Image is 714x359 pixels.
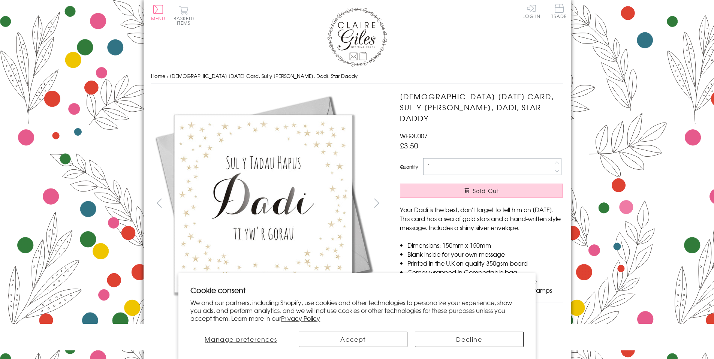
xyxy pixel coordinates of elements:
[177,15,194,26] span: 0 items
[151,15,166,22] span: Menu
[151,69,563,84] nav: breadcrumbs
[327,7,387,67] img: Claire Giles Greetings Cards
[473,187,499,194] span: Sold Out
[522,4,540,18] a: Log In
[151,91,376,316] img: Welsh Father's Day Card, Sul y Tadau Hapus, Dadi, Star Daddy
[190,332,291,347] button: Manage preferences
[190,285,524,295] h2: Cookie consent
[281,314,320,323] a: Privacy Policy
[170,72,358,79] span: [DEMOGRAPHIC_DATA] [DATE] Card, Sul y [PERSON_NAME], Dadi, Star Daddy
[151,194,168,211] button: prev
[205,335,277,344] span: Manage preferences
[407,259,563,268] li: Printed in the U.K on quality 350gsm board
[400,205,563,232] p: Your Dadi is the best, don't forget to tell him on [DATE]. This card has a sea of gold stars and ...
[551,4,567,20] a: Trade
[400,140,418,151] span: £3.50
[551,4,567,18] span: Trade
[174,6,194,25] button: Basket0 items
[415,332,524,347] button: Decline
[407,268,563,277] li: Comes wrapped in Compostable bag
[400,91,563,123] h1: [DEMOGRAPHIC_DATA] [DATE] Card, Sul y [PERSON_NAME], Dadi, Star Daddy
[167,72,168,79] span: ›
[407,241,563,250] li: Dimensions: 150mm x 150mm
[190,299,524,322] p: We and our partners, including Shopify, use cookies and other technologies to personalize your ex...
[299,332,407,347] button: Accept
[407,250,563,259] li: Blank inside for your own message
[151,72,165,79] a: Home
[151,5,166,21] button: Menu
[400,184,563,197] button: Sold Out
[400,131,428,140] span: WFQU007
[368,194,385,211] button: next
[400,163,418,170] label: Quantity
